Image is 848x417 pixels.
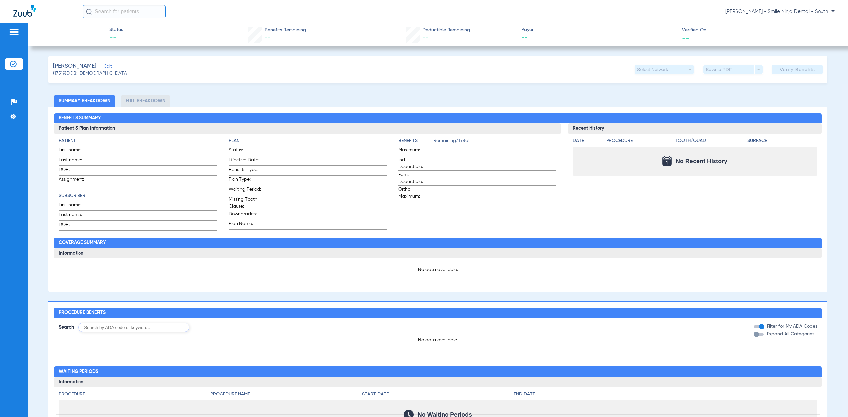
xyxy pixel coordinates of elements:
[521,26,676,33] span: Payer
[265,27,306,34] span: Benefits Remaining
[398,171,431,185] span: Fam. Deductible:
[59,211,91,220] span: Last name:
[53,62,96,70] span: [PERSON_NAME]
[433,137,557,147] span: Remaining/Total
[54,123,561,134] h3: Patient & Plan Information
[54,238,821,248] h2: Coverage Summary
[229,157,261,165] span: Effective Date:
[78,323,189,332] input: Search by ADA code or keyword…
[398,137,433,147] app-breakdown-title: Benefits
[83,5,166,18] input: Search for patients
[229,166,261,175] span: Benefits Type:
[54,337,821,343] p: No data available.
[59,202,91,210] span: First name:
[398,157,431,170] span: Ind. Deductible:
[59,391,210,398] h4: Procedure
[229,196,261,210] span: Missing Tooth Clause:
[54,95,115,107] li: Summary Breakdown
[265,35,271,41] span: --
[53,70,128,77] span: (17519) DOB: [DEMOGRAPHIC_DATA]
[54,113,821,124] h2: Benefits Summary
[725,8,835,15] span: [PERSON_NAME] - Smile Ninja Dental - South
[210,391,362,400] app-breakdown-title: Procedure Name
[675,137,745,147] app-breakdown-title: Tooth/Quad
[59,157,91,165] span: Last name:
[676,158,727,164] span: No Recent History
[54,248,821,258] h3: Information
[767,332,814,336] span: Expand All Categories
[13,5,36,17] img: Zuub Logo
[109,34,123,43] span: --
[568,123,821,134] h3: Recent History
[9,28,19,36] img: hamburger-icon
[573,137,601,147] app-breakdown-title: Date
[766,323,817,330] label: Filter for My ADA Codes
[54,308,821,318] h2: Procedure Benefits
[59,192,217,199] h4: Subscriber
[229,147,261,156] span: Status:
[104,64,110,70] span: Edit
[229,176,261,185] span: Plan Type:
[59,391,210,400] app-breakdown-title: Procedure
[682,34,689,41] span: --
[362,391,514,400] app-breakdown-title: Start Date
[59,176,91,185] span: Assignment:
[521,34,676,42] span: --
[398,147,431,156] span: Maximum:
[422,35,428,41] span: --
[54,377,821,388] h3: Information
[229,220,261,229] span: Plan Name:
[362,391,514,398] h4: Start Date
[682,27,837,34] span: Verified On
[606,137,673,147] app-breakdown-title: Procedure
[229,137,387,144] h4: Plan
[121,95,170,107] li: Full Breakdown
[662,156,672,166] img: Calendar
[59,166,91,175] span: DOB:
[606,137,673,144] h4: Procedure
[229,186,261,195] span: Waiting Period:
[229,211,261,220] span: Downgrades:
[422,27,470,34] span: Deductible Remaining
[210,391,362,398] h4: Procedure Name
[59,137,217,144] h4: Patient
[59,324,74,331] span: Search
[54,366,821,377] h2: Waiting Periods
[59,266,817,273] p: No data available.
[109,26,123,33] span: Status
[398,137,433,144] h4: Benefits
[675,137,745,144] h4: Tooth/Quad
[747,137,817,144] h4: Surface
[59,221,91,230] span: DOB:
[573,137,601,144] h4: Date
[398,186,431,200] span: Ortho Maximum:
[815,385,848,417] iframe: Chat Widget
[514,391,817,398] h4: End Date
[514,391,817,400] app-breakdown-title: End Date
[86,9,92,15] img: Search Icon
[59,147,91,156] span: First name:
[747,137,817,147] app-breakdown-title: Surface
